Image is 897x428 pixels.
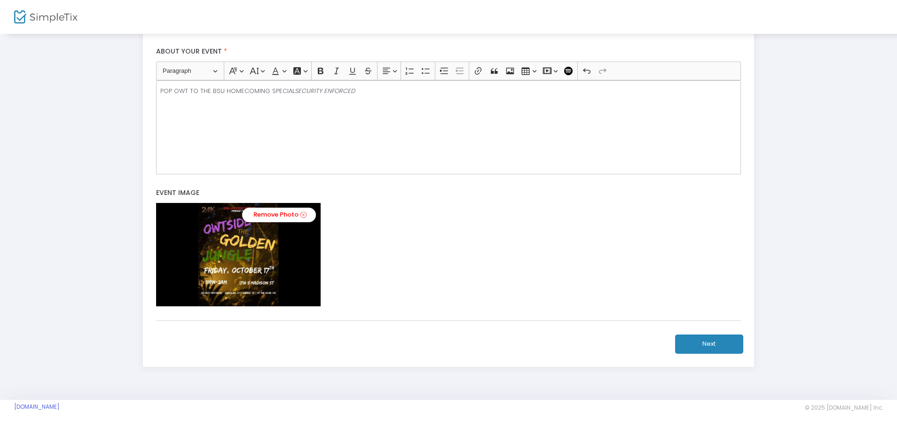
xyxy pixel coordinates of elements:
span: Paragraph [163,65,212,77]
img: 9k= [156,203,321,306]
span: Event Image [156,188,199,197]
div: Rich Text Editor, main [156,80,740,174]
div: Editor toolbar [156,62,740,80]
p: POP OWT TO THE BSU HOMECOMING SPECIAL [160,86,737,96]
label: About your event [152,42,746,62]
span: © 2025 [DOMAIN_NAME] Inc. [805,404,883,412]
button: Next [675,335,743,354]
button: Paragraph [158,64,222,78]
i: SECURITY ENFORCED [295,86,355,95]
a: [DOMAIN_NAME] [14,403,60,411]
a: Remove Photo [242,208,316,222]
